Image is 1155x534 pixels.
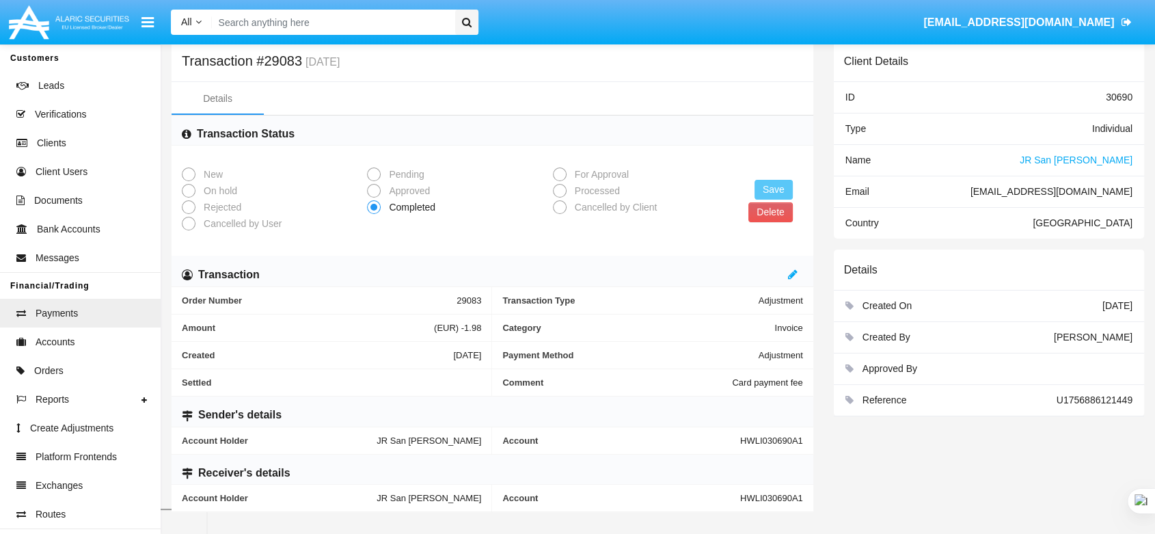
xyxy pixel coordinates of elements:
[759,295,803,306] span: Adjustment
[502,493,740,503] span: Account
[845,217,879,228] span: Country
[195,184,241,198] span: On hold
[1057,395,1132,405] span: U1756886121449
[182,350,453,360] span: Created
[1092,123,1132,134] span: Individual
[453,350,481,360] span: [DATE]
[845,186,869,197] span: Email
[34,364,64,378] span: Orders
[845,123,866,134] span: Type
[37,222,100,237] span: Bank Accounts
[7,2,131,42] img: Logo image
[182,377,481,388] span: Settled
[35,107,86,122] span: Verifications
[970,186,1132,197] span: [EMAIL_ADDRESS][DOMAIN_NAME]
[567,200,661,215] span: Cancelled by Client
[198,267,260,282] h6: Transaction
[36,507,66,522] span: Routes
[381,200,439,215] span: Completed
[862,363,917,374] span: Approved By
[845,92,855,103] span: ID
[732,377,802,388] span: Card payment fee
[377,493,481,503] span: JR San [PERSON_NAME]
[759,350,803,360] span: Adjustment
[1106,92,1132,103] span: 30690
[36,450,117,464] span: Platform Frontends
[198,408,282,423] h6: Sender's details
[774,323,802,333] span: Invoice
[36,251,79,265] span: Messages
[38,79,64,93] span: Leads
[862,395,907,405] span: Reference
[182,295,457,306] span: Order Number
[917,3,1138,42] a: [EMAIL_ADDRESS][DOMAIN_NAME]
[862,300,912,311] span: Created On
[1020,155,1132,165] span: JR San [PERSON_NAME]
[844,263,878,276] h6: Details
[862,332,910,343] span: Created By
[171,15,212,29] a: All
[34,193,83,208] span: Documents
[844,55,908,68] h6: Client Details
[502,377,732,388] span: Comment
[1102,300,1132,311] span: [DATE]
[182,55,340,68] h5: Transaction #29083
[36,335,75,349] span: Accounts
[740,493,803,503] span: HWLI030690A1
[36,165,87,179] span: Client Users
[195,168,226,182] span: New
[502,436,740,446] span: Account
[845,155,871,165] span: Name
[457,295,481,306] span: 29083
[755,180,793,200] button: Save
[203,92,232,106] div: Details
[381,168,427,182] span: Pending
[377,436,481,446] span: JR San [PERSON_NAME]
[212,10,450,35] input: Search
[182,323,434,333] span: Amount
[182,436,377,446] span: Account Holder
[198,466,290,481] h6: Receiver's details
[302,57,340,68] small: [DATE]
[502,295,758,306] span: Transaction Type
[36,479,83,493] span: Exchanges
[923,16,1114,28] span: [EMAIL_ADDRESS][DOMAIN_NAME]
[182,493,377,503] span: Account Holder
[197,126,295,142] h6: Transaction Status
[502,323,774,333] span: Category
[36,306,78,321] span: Payments
[30,421,113,436] span: Create Adjustments
[1054,332,1132,343] span: [PERSON_NAME]
[195,217,285,231] span: Cancelled by User
[1033,217,1132,228] span: [GEOGRAPHIC_DATA]
[434,323,481,333] span: (EUR) -1.98
[740,436,803,446] span: HWLI030690A1
[567,184,623,198] span: Processed
[748,202,792,222] button: Delete
[36,392,69,407] span: Reports
[37,136,66,150] span: Clients
[567,168,632,182] span: For Approval
[502,350,758,360] span: Payment Method
[195,200,245,215] span: Rejected
[381,184,433,198] span: Approved
[181,16,192,27] span: All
